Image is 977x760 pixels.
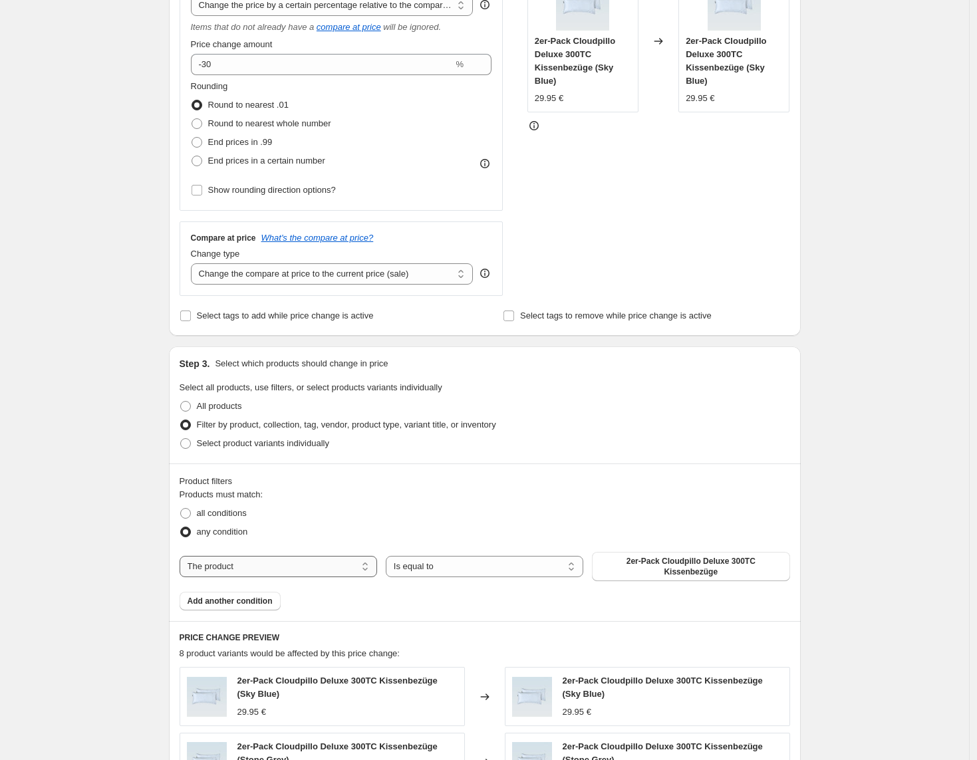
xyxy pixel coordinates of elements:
[191,22,315,32] i: Items that do not already have a
[600,556,781,577] span: 2er-Pack Cloudpillo Deluxe 300TC Kissenbezüge
[197,527,248,537] span: any condition
[592,552,789,581] button: 2er-Pack Cloudpillo Deluxe 300TC Kissenbezüge
[478,267,491,280] div: help
[197,401,242,411] span: All products
[180,648,400,658] span: 8 product variants would be affected by this price change:
[383,22,441,32] i: will be ignored.
[237,676,438,699] span: 2er-Pack Cloudpillo Deluxe 300TC Kissenbezüge (Sky Blue)
[563,676,763,699] span: 2er-Pack Cloudpillo Deluxe 300TC Kissenbezüge (Sky Blue)
[215,357,388,370] p: Select which products should change in price
[208,137,273,147] span: End prices in .99
[187,677,227,717] img: Plusimg-1_80x.jpg
[563,705,591,719] div: 29.95 €
[208,156,325,166] span: End prices in a certain number
[197,311,374,320] span: Select tags to add while price change is active
[535,36,615,86] span: 2er-Pack Cloudpillo Deluxe 300TC Kissenbezüge (Sky Blue)
[191,233,256,243] h3: Compare at price
[197,508,247,518] span: all conditions
[261,233,374,243] button: What's the compare at price?
[191,39,273,49] span: Price change amount
[208,185,336,195] span: Show rounding direction options?
[180,489,263,499] span: Products must match:
[237,705,266,719] div: 29.95 €
[520,311,712,320] span: Select tags to remove while price change is active
[208,118,331,128] span: Round to nearest whole number
[180,382,442,392] span: Select all products, use filters, or select products variants individually
[180,632,790,643] h6: PRICE CHANGE PREVIEW
[686,92,714,105] div: 29.95 €
[197,420,496,430] span: Filter by product, collection, tag, vendor, product type, variant title, or inventory
[180,475,790,488] div: Product filters
[188,596,273,606] span: Add another condition
[180,592,281,610] button: Add another condition
[208,100,289,110] span: Round to nearest .01
[197,438,329,448] span: Select product variants individually
[191,54,454,75] input: -20
[512,677,552,717] img: Plusimg-1_80x.jpg
[191,81,228,91] span: Rounding
[317,22,381,32] button: compare at price
[686,36,766,86] span: 2er-Pack Cloudpillo Deluxe 300TC Kissenbezüge (Sky Blue)
[180,357,210,370] h2: Step 3.
[535,92,563,105] div: 29.95 €
[191,249,240,259] span: Change type
[456,59,464,69] span: %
